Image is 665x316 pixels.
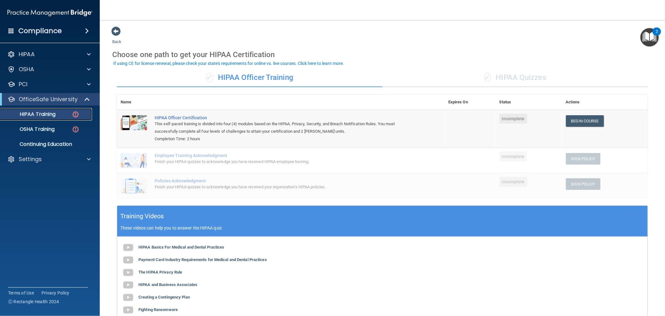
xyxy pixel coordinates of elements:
a: OSHA [7,66,91,73]
div: HIPAA Quizzes [383,68,648,87]
span: ✓ [484,73,491,82]
p: Settings [19,156,42,163]
div: Finish your HIPAA quizzes to acknowledge you have received your organization’s HIPAA policies. [155,183,413,191]
th: Expires On [445,95,496,110]
div: HIPAA Officer Training [117,68,383,87]
b: Creating a Contingency Plan [138,295,190,299]
p: HIPAA [19,51,35,58]
th: Status [496,95,562,110]
span: Incomplete [499,114,527,124]
p: HIPAA Training [4,111,55,117]
img: gray_youtube_icon.38fcd6cc.png [122,254,134,266]
span: ✓ [206,73,213,82]
b: Fighting Ransomware [138,307,178,312]
button: Open Resource Center, 2 new notifications [640,28,659,47]
button: If using CE for license renewal, please check your state's requirements for online vs. live cours... [112,60,345,67]
div: Completion Time: 2 hours [155,135,413,143]
div: Policies Acknowledgment [155,178,413,183]
span: Incomplete [499,177,527,187]
div: If using CE for license renewal, please check your state's requirements for online vs. live cours... [113,61,344,66]
b: HIPAA Basics For Medical and Dental Practices [138,245,224,249]
th: Actions [562,95,648,110]
img: gray_youtube_icon.38fcd6cc.png [122,279,134,291]
img: gray_youtube_icon.38fcd6cc.png [122,291,134,304]
div: Finish your HIPAA quizzes to acknowledge you have received HIPAA employee training. [155,158,413,165]
h4: Compliance [18,27,62,35]
a: Terms of Use [8,290,34,296]
div: Employee Training Acknowledgment [155,153,413,158]
div: Choose one path to get your HIPAA Certification [112,46,653,64]
div: 2 [656,32,658,40]
a: Begin Course [566,115,604,127]
span: Incomplete [499,151,527,161]
a: Settings [7,156,91,163]
p: OSHA Training [4,126,55,132]
a: PCI [7,81,91,88]
div: This self-paced training is divided into four (4) modules based on the HIPAA, Privacy, Security, ... [155,120,413,135]
b: The HIPAA Privacy Rule [138,270,182,274]
a: HIPAA Officer Certification [155,115,413,120]
a: OfficeSafe University [7,96,90,103]
p: Continuing Education [4,141,89,147]
img: gray_youtube_icon.38fcd6cc.png [122,266,134,279]
p: PCI [19,81,27,88]
img: PMB logo [7,7,92,19]
b: Payment Card Industry Requirements for Medical and Dental Practices [138,257,267,262]
p: OSHA [19,66,34,73]
img: danger-circle.6113f641.png [72,111,80,118]
a: Back [112,32,121,44]
button: Sign Policy [566,178,600,190]
span: Ⓒ Rectangle Health 2024 [8,299,59,305]
img: gray_youtube_icon.38fcd6cc.png [122,241,134,254]
p: OfficeSafe University [19,96,78,103]
h5: Training Videos [120,211,164,222]
th: Name [117,95,151,110]
p: These videos can help you to answer the HIPAA quiz [120,225,644,230]
a: Privacy Policy [41,290,70,296]
img: danger-circle.6113f641.png [72,126,80,133]
button: Sign Policy [566,153,600,165]
a: HIPAA [7,51,91,58]
b: HIPAA and Business Associates [138,282,197,287]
